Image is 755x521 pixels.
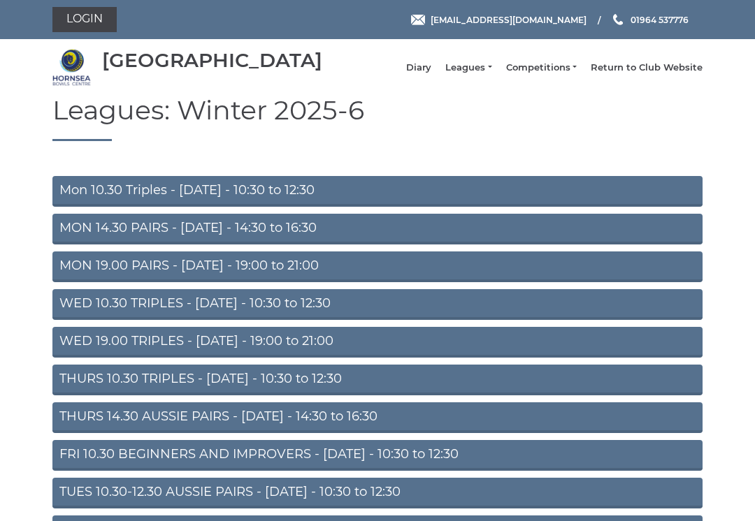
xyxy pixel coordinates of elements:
[52,478,703,508] a: TUES 10.30-12.30 AUSSIE PAIRS - [DATE] - 10:30 to 12:30
[52,7,117,32] a: Login
[631,14,689,24] span: 01964 537776
[506,61,577,74] a: Competitions
[613,14,623,25] img: Phone us
[52,327,703,358] a: WED 19.00 TRIPLES - [DATE] - 19:00 to 21:00
[411,13,587,27] a: Email [EMAIL_ADDRESS][DOMAIN_NAME]
[445,61,491,74] a: Leagues
[52,289,703,320] a: WED 10.30 TRIPLES - [DATE] - 10:30 to 12:30
[102,50,322,71] div: [GEOGRAPHIC_DATA]
[52,440,703,471] a: FRI 10.30 BEGINNERS AND IMPROVERS - [DATE] - 10:30 to 12:30
[52,48,91,87] img: Hornsea Bowls Centre
[52,402,703,433] a: THURS 14.30 AUSSIE PAIRS - [DATE] - 14:30 to 16:30
[406,61,431,74] a: Diary
[52,176,703,207] a: Mon 10.30 Triples - [DATE] - 10:30 to 12:30
[611,13,689,27] a: Phone us 01964 537776
[52,214,703,244] a: MON 14.30 PAIRS - [DATE] - 14:30 to 16:30
[52,96,703,141] h1: Leagues: Winter 2025-6
[52,251,703,282] a: MON 19.00 PAIRS - [DATE] - 19:00 to 21:00
[52,365,703,395] a: THURS 10.30 TRIPLES - [DATE] - 10:30 to 12:30
[431,14,587,24] span: [EMAIL_ADDRESS][DOMAIN_NAME]
[591,61,703,74] a: Return to Club Website
[411,15,425,25] img: Email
